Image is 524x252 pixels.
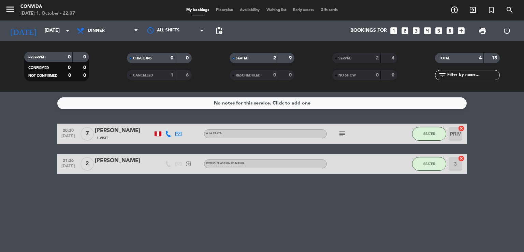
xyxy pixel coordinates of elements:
[88,28,105,33] span: Dinner
[28,66,49,70] span: CONFIRMED
[479,56,482,60] strong: 4
[81,127,94,141] span: 7
[446,26,454,35] i: looks_6
[95,156,153,165] div: [PERSON_NAME]
[171,73,173,78] strong: 1
[236,57,249,60] span: SEATED
[495,20,519,41] div: LOG OUT
[350,28,387,33] span: Bookings for
[439,57,450,60] span: TOTAL
[434,26,443,35] i: looks_5
[450,6,458,14] i: add_circle_outline
[469,6,477,14] i: exit_to_app
[392,56,396,60] strong: 4
[263,8,290,12] span: Waiting list
[83,73,87,78] strong: 0
[68,55,71,59] strong: 0
[289,73,293,78] strong: 0
[273,56,276,60] strong: 2
[338,74,356,77] span: NO SHOW
[338,130,346,138] i: subject
[289,56,293,60] strong: 9
[236,74,261,77] span: RESCHEDULED
[5,23,41,38] i: [DATE]
[5,4,15,14] i: menu
[68,73,71,78] strong: 0
[412,157,446,171] button: SEATED
[392,73,396,78] strong: 0
[214,99,310,107] div: No notes for this service. Click to add one
[133,57,152,60] span: CHECK INS
[447,71,499,79] input: Filter by name...
[438,71,447,79] i: filter_list
[412,26,421,35] i: looks_3
[487,6,495,14] i: turned_in_not
[401,26,409,35] i: looks_two
[423,162,435,166] span: SEATED
[63,27,72,35] i: arrow_drop_down
[68,65,71,70] strong: 0
[171,56,173,60] strong: 0
[479,27,487,35] span: print
[215,27,223,35] span: pending_actions
[81,157,94,171] span: 2
[60,134,77,142] span: [DATE]
[412,127,446,141] button: SEATED
[273,73,276,78] strong: 0
[60,126,77,134] span: 20:30
[423,132,435,136] span: SEATED
[28,74,58,78] span: NOT CONFIRMED
[206,132,222,135] span: A la carta
[186,56,190,60] strong: 0
[95,126,153,135] div: [PERSON_NAME]
[83,65,87,70] strong: 0
[376,73,379,78] strong: 0
[236,8,263,12] span: Availability
[458,155,465,162] i: cancel
[83,55,87,59] strong: 0
[458,125,465,132] i: cancel
[213,8,236,12] span: Floorplan
[97,136,108,141] span: 1 Visit
[28,56,46,59] span: RESERVED
[389,26,398,35] i: looks_one
[20,10,75,17] div: [DATE] 1. October - 22:07
[506,6,514,14] i: search
[317,8,341,12] span: Gift cards
[492,56,498,60] strong: 13
[183,8,213,12] span: My bookings
[457,26,466,35] i: add_box
[206,162,244,165] span: Without assigned menu
[186,73,190,78] strong: 6
[186,161,192,167] i: exit_to_app
[290,8,317,12] span: Early-access
[60,164,77,172] span: [DATE]
[338,57,352,60] span: SERVED
[60,156,77,164] span: 21:36
[20,3,75,10] div: CONVIDA
[503,27,511,35] i: power_settings_new
[133,74,153,77] span: CANCELLED
[5,4,15,17] button: menu
[376,56,379,60] strong: 2
[423,26,432,35] i: looks_4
